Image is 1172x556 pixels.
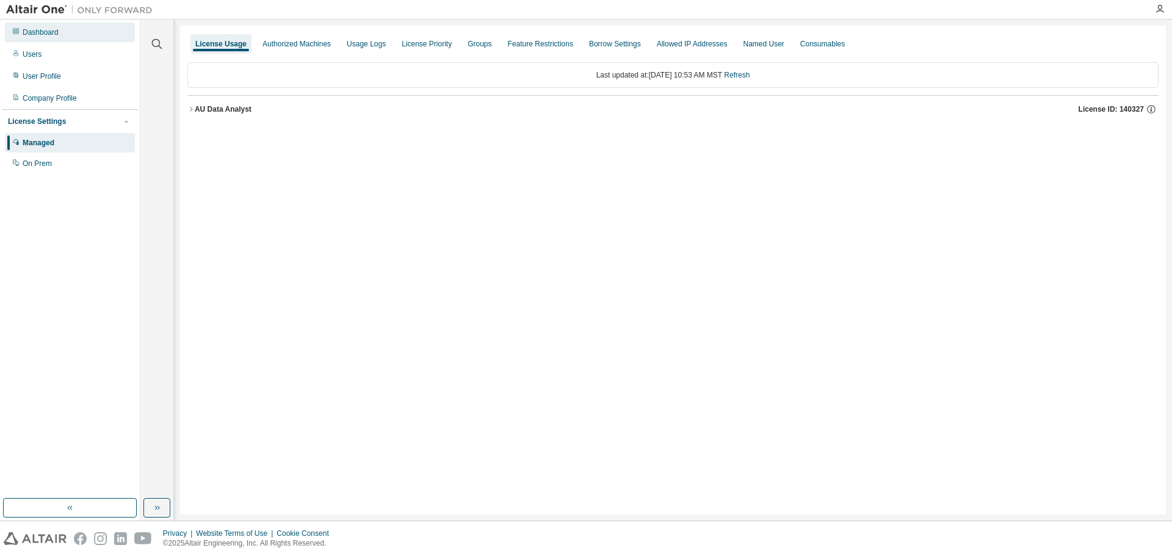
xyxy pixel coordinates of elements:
[1079,104,1144,114] span: License ID: 140327
[800,39,845,49] div: Consumables
[187,96,1159,123] button: AU Data AnalystLicense ID: 140327
[23,138,54,148] div: Managed
[6,4,159,16] img: Altair One
[8,117,66,126] div: License Settings
[743,39,784,49] div: Named User
[347,39,386,49] div: Usage Logs
[508,39,573,49] div: Feature Restrictions
[195,39,247,49] div: License Usage
[196,529,277,538] div: Website Terms of Use
[589,39,641,49] div: Borrow Settings
[23,159,52,168] div: On Prem
[187,62,1159,88] div: Last updated at: [DATE] 10:53 AM MST
[114,532,127,545] img: linkedin.svg
[94,532,107,545] img: instagram.svg
[74,532,87,545] img: facebook.svg
[657,39,728,49] div: Allowed IP Addresses
[277,529,336,538] div: Cookie Consent
[23,49,42,59] div: Users
[4,532,67,545] img: altair_logo.svg
[23,71,61,81] div: User Profile
[402,39,452,49] div: License Priority
[163,538,336,549] p: © 2025 Altair Engineering, Inc. All Rights Reserved.
[195,104,251,114] div: AU Data Analyst
[23,27,59,37] div: Dashboard
[468,39,491,49] div: Groups
[134,532,152,545] img: youtube.svg
[724,71,750,79] a: Refresh
[163,529,196,538] div: Privacy
[262,39,331,49] div: Authorized Machines
[23,93,77,103] div: Company Profile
